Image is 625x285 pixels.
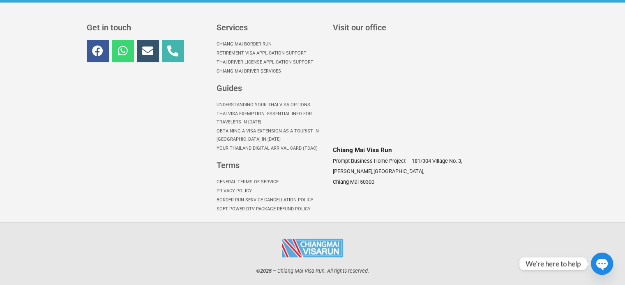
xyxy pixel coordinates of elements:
strong: 2025 – [260,268,276,274]
nav: Menu [217,40,325,76]
span: . All rights reserved. [325,268,369,274]
a: Obtaining a Visa Extension as a Tourist in [GEOGRAPHIC_DATA] in [DATE] [217,127,325,144]
h3: Guides [217,84,325,92]
a: Thai Visa Exemption: Essential Info for Travelers in [DATE] [217,109,325,127]
a: Border Run Service Cancellation Policy [217,196,325,205]
a: General Terms of Service [217,178,325,187]
h3: Get in touch [87,23,208,32]
h3: Terms [217,161,325,169]
a: Chiang Mai Border Run [217,40,325,49]
span: Chiang Mai Visa Run [277,268,325,274]
a: Thai Driver License Application Support [217,58,325,67]
span: Chiang Mai Visa Run [333,146,392,154]
a: Understanding Your Thai Visa options [217,100,325,109]
a: Privacy Policy [217,187,325,196]
a: Retirement Visa Application Support [217,49,325,58]
a: Chiang Mai Driver Services [217,67,325,76]
span: © [256,268,260,274]
a: Soft Power DTV Package Refund Policy [217,205,325,214]
span: Prompt Business Home Project – [333,158,410,164]
nav: Menu [217,178,325,214]
span: [GEOGRAPHIC_DATA], Chiang Mai 50300 [333,168,424,185]
nav: Menu [217,100,325,153]
h3: Services [217,23,325,32]
a: Your Thailand Digital Arrival Card (TDAC) [217,144,325,153]
h3: Visit our office [333,23,537,32]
